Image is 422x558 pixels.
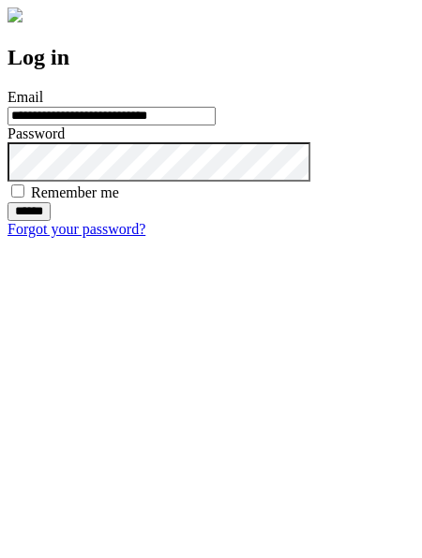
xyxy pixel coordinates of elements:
[31,184,119,200] label: Remember me
[8,125,65,141] label: Password
[8,45,414,70] h2: Log in
[8,221,145,237] a: Forgot your password?
[8,7,23,22] img: logo-4e3dc11c47720685a147b03b5a06dd966a58ff35d612b21f08c02c0306f2b779.png
[8,89,43,105] label: Email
